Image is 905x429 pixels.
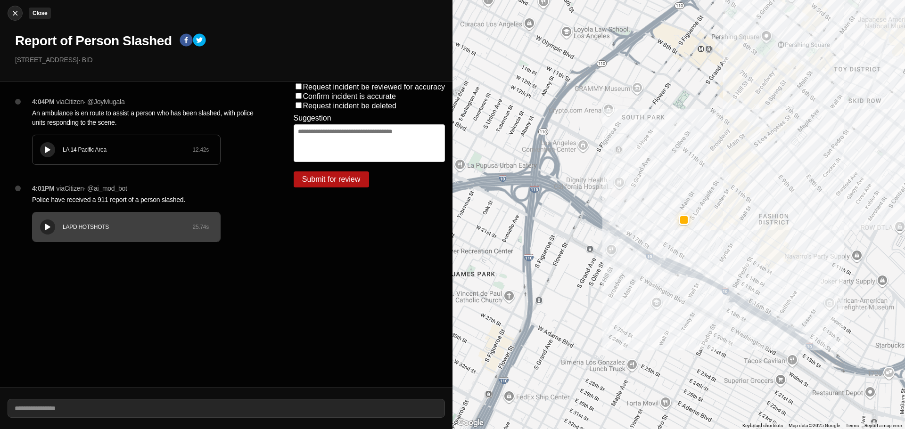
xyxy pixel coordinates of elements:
[864,423,902,428] a: Report a map error
[57,97,125,106] p: via Citizen · @ JoyMugala
[32,184,55,193] p: 4:01PM
[15,32,172,49] h1: Report of Person Slashed
[180,33,193,49] button: facebook
[32,97,55,106] p: 4:04PM
[32,195,256,204] p: Police have received a 911 report of a person slashed.
[789,423,840,428] span: Map data ©2025 Google
[32,108,256,127] p: An ambulance is en route to assist a person who has been slashed, with police units responding to...
[294,114,331,122] label: Suggestion
[303,83,445,91] label: Request incident be reviewed for accuracy
[303,92,396,100] label: Confirm incident is accurate
[33,10,47,16] small: Close
[8,6,23,21] button: cancelClose
[455,417,486,429] img: Google
[192,146,209,154] div: 12.42 s
[294,171,369,187] button: Submit for review
[303,102,396,110] label: Request incident be deleted
[455,417,486,429] a: Open this area in Google Maps (opens a new window)
[63,223,192,231] div: LAPD HOTSHOTS
[192,223,209,231] div: 25.74 s
[742,422,783,429] button: Keyboard shortcuts
[193,33,206,49] button: twitter
[63,146,192,154] div: LA 14 Pacific Area
[57,184,127,193] p: via Citizen · @ ai_mod_bot
[15,55,445,65] p: [STREET_ADDRESS] · BID
[10,8,20,18] img: cancel
[846,423,859,428] a: Terms (opens in new tab)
